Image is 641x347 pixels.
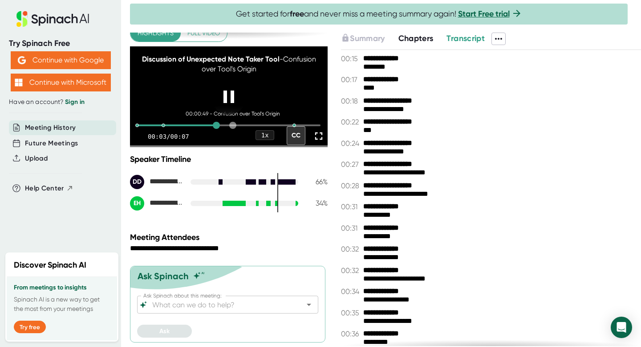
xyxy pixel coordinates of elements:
span: 00:36 [341,330,361,338]
a: Start Free trial [458,9,510,19]
span: 00:24 [341,139,361,148]
div: Meeting Attendees [130,232,330,242]
span: Help Center [25,183,64,194]
span: Full video [187,28,220,39]
button: Meeting History [25,123,76,133]
div: 34 % [305,199,328,207]
div: Ask Spinach [138,271,189,281]
span: 00:31 [341,224,361,232]
a: Sign in [65,98,85,106]
span: 00:32 [341,266,361,275]
div: 66 % [305,178,328,186]
span: Transcript [446,33,485,43]
button: Continue with Microsoft [11,74,111,91]
button: Chapters [398,33,434,45]
span: 00:28 [341,182,361,190]
span: 00:17 [341,75,361,84]
div: Open Intercom Messenger [611,317,632,338]
div: Elizabeth Haastrup [130,196,183,211]
div: - Confusion over Tool's Origin [140,54,318,74]
span: Highlights [138,28,174,39]
div: Danica Damoah [130,175,183,189]
button: Open [303,298,315,311]
div: 1 x [256,130,274,140]
span: 00:15 [341,54,361,63]
button: Transcript [446,33,485,45]
span: Ask [159,327,170,335]
button: Ask [137,325,192,338]
span: 00:35 [341,309,361,317]
span: 00:34 [341,287,361,296]
span: Discussion of Unexpected Note Taker Tool [142,55,280,63]
button: Full video [180,25,227,41]
button: Summary [341,33,385,45]
button: Future Meetings [25,138,78,149]
img: Aehbyd4JwY73AAAAAElFTkSuQmCC [18,56,26,64]
button: Try free [14,321,46,333]
div: 00:03 / 00:07 [148,133,189,140]
div: CC [287,126,305,145]
div: EH [130,196,144,211]
span: 00:31 [341,202,361,211]
span: 00:32 [341,245,361,253]
span: Summary [350,33,385,43]
span: 00:22 [341,118,361,126]
span: 00:27 [341,160,361,169]
span: Chapters [398,33,434,43]
input: What can we do to help? [150,298,289,311]
b: free [290,9,304,19]
div: Try Spinach Free [9,38,112,49]
button: Upload [25,153,48,164]
span: 00:18 [341,97,361,105]
div: Have an account? [9,98,112,106]
div: DD [130,175,144,189]
div: Upgrade to access [341,33,398,45]
h3: From meetings to insights [14,284,110,291]
span: Get started for and never miss a meeting summary again! [236,9,522,19]
h2: Discover Spinach AI [14,259,86,271]
div: Speaker Timeline [130,154,328,164]
p: Spinach AI is a new way to get the most from your meetings [14,295,110,314]
button: Continue with Google [11,51,111,69]
button: Highlights [130,25,181,41]
button: Help Center [25,183,73,194]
